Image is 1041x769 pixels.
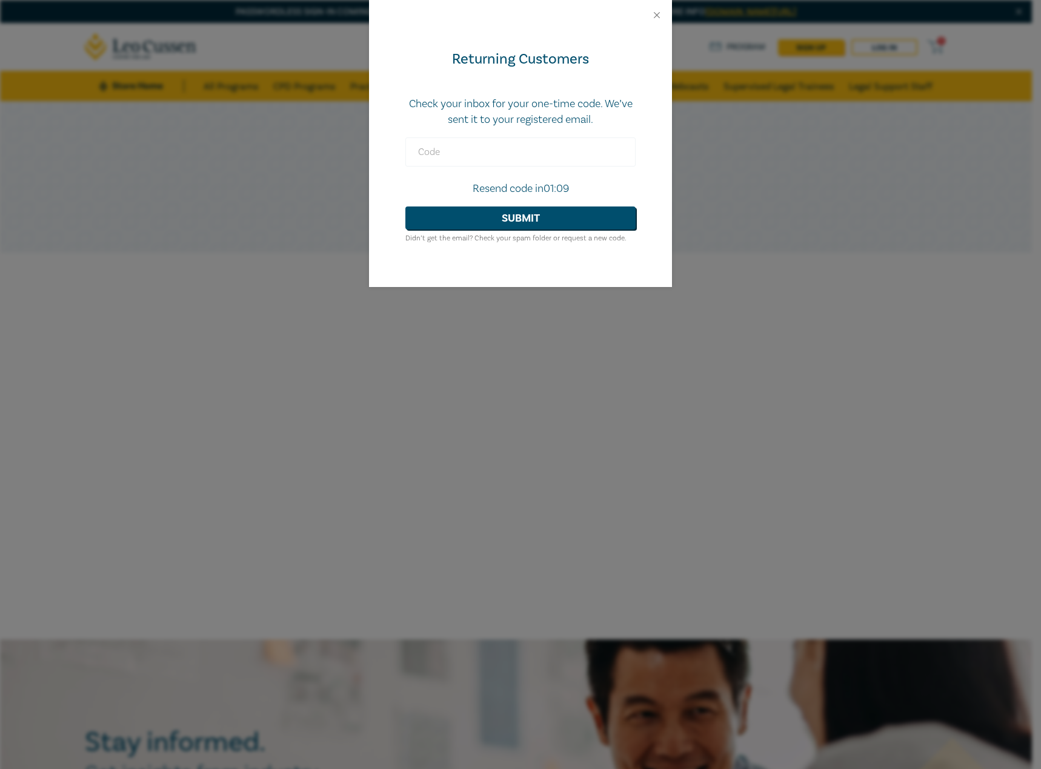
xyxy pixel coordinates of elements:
input: Code [405,137,636,167]
p: Check your inbox for your one-time code. We’ve sent it to your registered email. [405,96,636,128]
small: Didn’t get the email? Check your spam folder or request a new code. [405,234,627,243]
button: Submit [405,206,636,229]
button: Close [651,10,662,21]
div: Returning Customers [405,50,636,69]
p: Resend code in 01:09 [405,181,636,197]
